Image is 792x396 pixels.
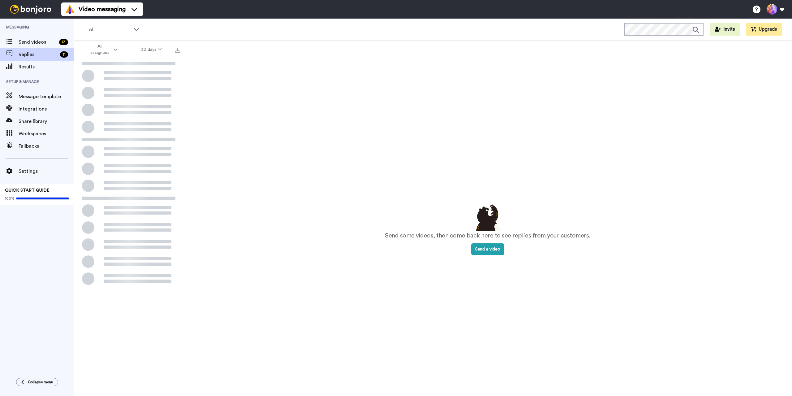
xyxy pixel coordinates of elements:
[173,45,182,54] button: Export all results that match these filters now.
[28,380,53,385] span: Collapse menu
[19,130,74,137] span: Workspaces
[59,39,68,45] div: 13
[746,23,782,36] button: Upgrade
[19,105,74,113] span: Integrations
[19,93,74,100] span: Message template
[472,203,503,231] img: results-emptystates.png
[19,168,74,175] span: Settings
[19,63,74,71] span: Results
[471,247,504,251] a: Send a video
[75,41,129,58] button: All assignees
[385,231,590,240] p: Send some videos, then come back here to see replies from your customers.
[19,51,58,58] span: Replies
[60,51,68,58] div: 11
[19,142,74,150] span: Fallbacks
[710,23,740,36] button: Invite
[7,5,54,14] img: bj-logo-header-white.svg
[16,378,58,386] button: Collapse menu
[5,188,49,193] span: QUICK START GUIDE
[87,43,112,56] span: All assignees
[5,196,15,201] span: 100%
[89,26,130,33] span: All
[175,48,180,53] img: export.svg
[79,5,126,14] span: Video messaging
[19,38,57,46] span: Send videos
[19,118,74,125] span: Share library
[65,4,75,14] img: vm-color.svg
[471,243,504,255] button: Send a video
[129,44,174,55] button: 30 days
